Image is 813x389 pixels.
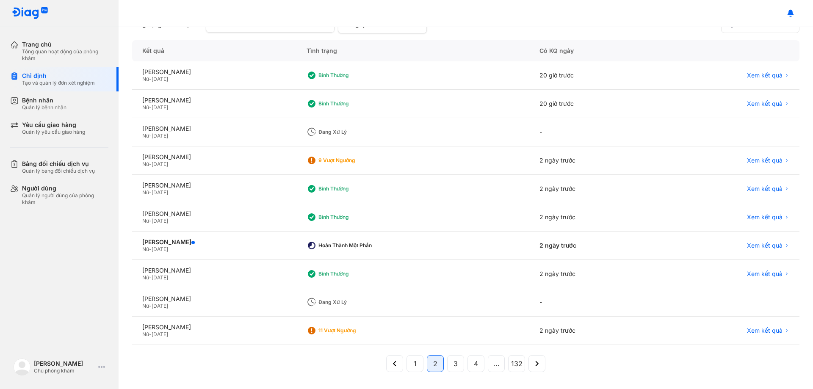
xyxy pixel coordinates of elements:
[529,146,658,175] div: 2 ngày trước
[511,359,523,369] span: 132
[149,331,152,337] span: -
[149,274,152,281] span: -
[427,355,444,372] button: 2
[142,323,286,331] div: [PERSON_NAME]
[22,80,95,86] div: Tạo và quản lý đơn xét nghiệm
[152,161,168,167] span: [DATE]
[142,68,286,76] div: [PERSON_NAME]
[318,157,386,164] div: 9 Vượt ngưỡng
[149,76,152,82] span: -
[318,327,386,334] div: 11 Vượt ngưỡng
[12,7,48,20] img: logo
[747,327,783,334] span: Xem kết quả
[22,121,85,129] div: Yêu cầu giao hàng
[142,246,149,252] span: Nữ
[22,192,108,206] div: Quản lý người dùng của phòng khám
[152,246,168,252] span: [DATE]
[142,161,149,167] span: Nữ
[529,175,658,203] div: 2 ngày trước
[318,299,386,306] div: Đang xử lý
[747,100,783,108] span: Xem kết quả
[142,274,149,281] span: Nữ
[488,355,505,372] button: ...
[22,72,95,80] div: Chỉ định
[529,61,658,90] div: 20 giờ trước
[747,185,783,193] span: Xem kết quả
[318,72,386,79] div: Bình thường
[529,232,658,260] div: 2 ngày trước
[152,76,168,82] span: [DATE]
[142,303,149,309] span: Nữ
[529,90,658,118] div: 20 giờ trước
[152,104,168,110] span: [DATE]
[529,260,658,288] div: 2 ngày trước
[152,303,168,309] span: [DATE]
[142,331,149,337] span: Nữ
[149,218,152,224] span: -
[142,218,149,224] span: Nữ
[152,218,168,224] span: [DATE]
[414,359,417,369] span: 1
[142,76,149,82] span: Nữ
[22,129,85,135] div: Quản lý yêu cầu giao hàng
[454,359,458,369] span: 3
[529,317,658,345] div: 2 ngày trước
[149,303,152,309] span: -
[142,189,149,196] span: Nữ
[142,125,286,132] div: [PERSON_NAME]
[142,210,286,218] div: [PERSON_NAME]
[318,242,386,249] div: Hoàn thành một phần
[22,41,108,48] div: Trang chủ
[493,359,500,369] span: ...
[152,189,168,196] span: [DATE]
[22,104,66,111] div: Quản lý bệnh nhân
[747,213,783,221] span: Xem kết quả
[529,118,658,146] div: -
[296,40,529,61] div: Tình trạng
[318,214,386,221] div: Bình thường
[142,182,286,189] div: [PERSON_NAME]
[142,295,286,303] div: [PERSON_NAME]
[142,267,286,274] div: [PERSON_NAME]
[149,132,152,139] span: -
[152,331,168,337] span: [DATE]
[22,97,66,104] div: Bệnh nhân
[142,104,149,110] span: Nữ
[34,360,95,367] div: [PERSON_NAME]
[747,72,783,79] span: Xem kết quả
[747,242,783,249] span: Xem kết quả
[149,104,152,110] span: -
[747,157,783,164] span: Xem kết quả
[142,132,149,139] span: Nữ
[447,355,464,372] button: 3
[433,359,437,369] span: 2
[149,161,152,167] span: -
[132,40,296,61] div: Kết quả
[142,153,286,161] div: [PERSON_NAME]
[318,185,386,192] div: Bình thường
[22,168,95,174] div: Quản lý bảng đối chiếu dịch vụ
[406,355,423,372] button: 1
[22,160,95,168] div: Bảng đối chiếu dịch vụ
[467,355,484,372] button: 4
[508,355,525,372] button: 132
[14,359,30,375] img: logo
[529,40,658,61] div: Có KQ ngày
[142,97,286,104] div: [PERSON_NAME]
[474,359,478,369] span: 4
[529,203,658,232] div: 2 ngày trước
[22,48,108,62] div: Tổng quan hoạt động của phòng khám
[149,246,152,252] span: -
[747,270,783,278] span: Xem kết quả
[149,189,152,196] span: -
[34,367,95,374] div: Chủ phòng khám
[318,100,386,107] div: Bình thường
[142,238,286,246] div: [PERSON_NAME]
[318,129,386,135] div: Đang xử lý
[152,274,168,281] span: [DATE]
[318,270,386,277] div: Bình thường
[152,132,168,139] span: [DATE]
[22,185,108,192] div: Người dùng
[529,288,658,317] div: -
